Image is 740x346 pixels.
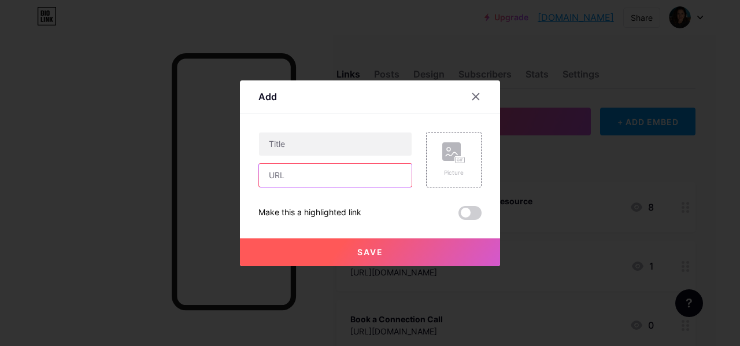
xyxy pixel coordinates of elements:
div: Make this a highlighted link [258,206,361,220]
div: Add [258,90,277,104]
span: Save [357,247,383,257]
button: Save [240,238,500,266]
input: URL [259,164,412,187]
div: Picture [442,168,465,177]
input: Title [259,132,412,156]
